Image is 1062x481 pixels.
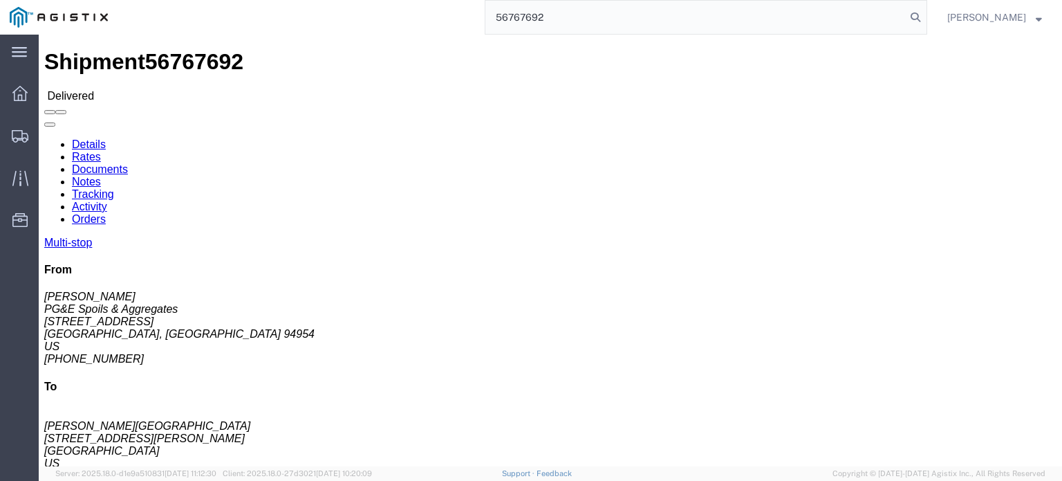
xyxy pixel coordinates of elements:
span: Copyright © [DATE]-[DATE] Agistix Inc., All Rights Reserved [832,468,1045,480]
img: logo [10,7,108,28]
span: [DATE] 11:12:30 [165,469,216,478]
iframe: FS Legacy Container [39,35,1062,466]
a: Support [502,469,537,478]
a: Feedback [537,469,572,478]
span: Server: 2025.18.0-d1e9a510831 [55,469,216,478]
input: Search for shipment number, reference number [485,1,906,34]
button: [PERSON_NAME] [947,9,1043,26]
span: [DATE] 10:20:09 [316,469,372,478]
span: Client: 2025.18.0-27d3021 [223,469,372,478]
span: Rochelle Manzoni [947,10,1026,25]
